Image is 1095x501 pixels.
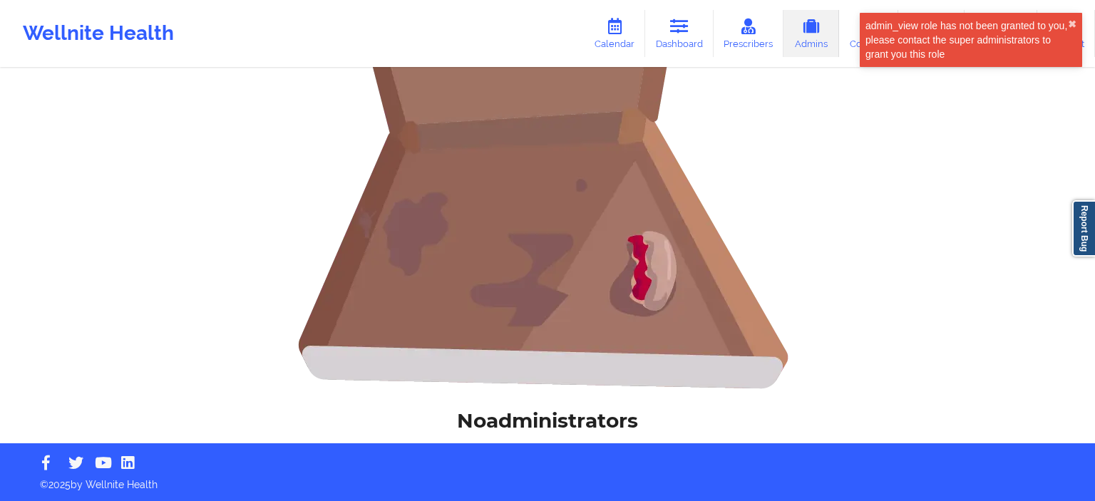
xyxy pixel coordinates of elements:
[30,468,1065,492] p: © 2025 by Wellnite Health
[714,10,784,57] a: Prescribers
[865,19,1068,61] div: admin_view role has not been granted to you, please contact the super administrators to grant you...
[584,10,645,57] a: Calendar
[783,10,839,57] a: Admins
[1068,19,1076,30] button: close
[645,10,714,57] a: Dashboard
[1072,200,1095,257] a: Report Bug
[10,408,1085,433] h1: No administrators
[839,10,898,57] a: Coaches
